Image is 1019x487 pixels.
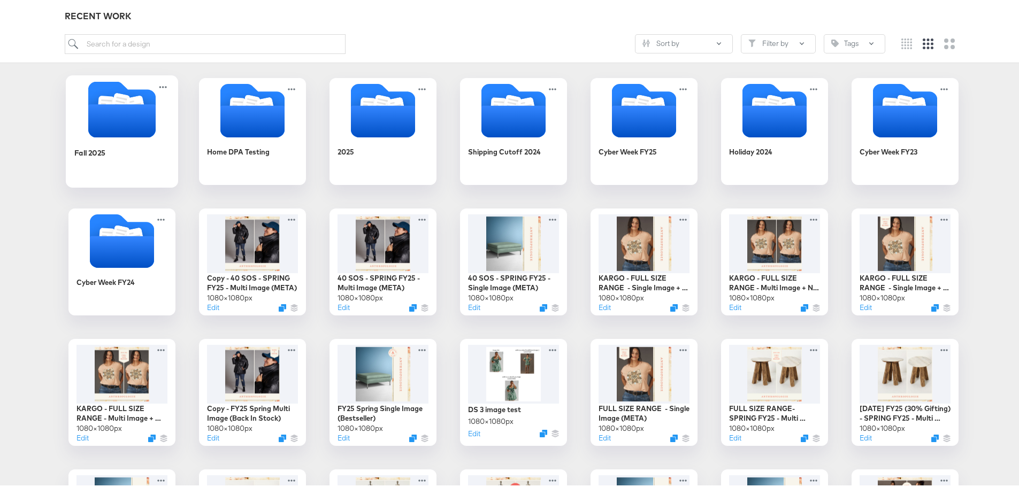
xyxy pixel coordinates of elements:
svg: Duplicate [409,432,417,440]
div: Copy - 40 SOS - SPRING FY25 - Multi Image (META) [207,271,298,291]
div: Shipping Cutoff 2024 [468,145,541,155]
svg: Duplicate [540,302,547,310]
svg: Folder [66,79,178,135]
button: TagTags [824,32,885,51]
div: RECENT WORK [65,8,963,20]
div: FY25 Spring Single Image (Bestseller) [338,401,428,421]
svg: Duplicate [801,432,808,440]
div: FULL SIZE RANGE - Single Image (META) [599,401,689,421]
div: 1080 × 1080 px [599,291,644,301]
div: [DATE] FY25 (30% Gifting) - SPRING FY25 - Multi Image (META)1080×1080pxEditDuplicate [852,337,959,444]
svg: Sliders [642,37,650,45]
div: Fall 2025 [66,73,178,185]
button: FilterFilter by [741,32,816,51]
button: Edit [76,431,89,441]
div: 40 SOS - SPRING FY25 - Single Image (META)1080×1080pxEditDuplicate [460,206,567,313]
div: Cyber Week FY25 [591,76,698,183]
div: KARGO - FULL SIZE RANGE - Multi Image + Badge (META)1080×1080pxEditDuplicate [68,337,175,444]
svg: Duplicate [279,302,286,310]
button: Edit [468,300,480,311]
div: KARGO - FULL SIZE RANGE - Multi Image + No Badge (META)1080×1080pxEditDuplicate [721,206,828,313]
button: Edit [338,431,350,441]
svg: Duplicate [279,432,286,440]
div: KARGO - FULL SIZE RANGE - Single Image + No Badge (META)1080×1080pxEditDuplicate [591,206,698,313]
div: Holiday 2024 [729,145,772,155]
svg: Folder [591,82,698,135]
button: Edit [599,431,611,441]
div: Fall 2025 [74,145,106,156]
button: Edit [860,300,872,311]
button: Edit [729,300,741,311]
div: Copy - 40 SOS - SPRING FY25 - Multi Image (META)1080×1080pxEditDuplicate [199,206,306,313]
div: 1080 × 1080 px [860,421,905,431]
div: Copy - FY25 Spring Multi Image (Back In Stock)1080×1080pxEditDuplicate [199,337,306,444]
button: Edit [860,431,872,441]
div: FULL SIZE RANGE- SPRING FY25 - Multi Image (META) [729,401,820,421]
svg: Duplicate [409,302,417,310]
svg: Duplicate [931,432,939,440]
div: 1080 × 1080 px [468,414,514,424]
div: Cyber Week FY24 [68,206,175,313]
div: FULL SIZE RANGE- SPRING FY25 - Multi Image (META)1080×1080pxEditDuplicate [721,337,828,444]
svg: Folder [68,212,175,266]
div: KARGO - FULL SIZE RANGE - Single Image + Badge (META) [860,271,951,291]
div: Holiday 2024 [721,76,828,183]
svg: Duplicate [670,302,678,310]
div: DS 3 image test1080×1080pxEditDuplicate [460,337,567,444]
div: 1080 × 1080 px [599,421,644,431]
button: Edit [207,300,219,311]
button: Edit [468,427,480,437]
div: 40 SOS - SPRING FY25 - Multi Image (META) [338,271,428,291]
div: Cyber Week FY25 [599,145,657,155]
div: 2025 [338,145,354,155]
div: KARGO - FULL SIZE RANGE - Single Image + No Badge (META) [599,271,689,291]
div: 1080 × 1080 px [729,421,775,431]
div: KARGO - FULL SIZE RANGE - Multi Image + No Badge (META) [729,271,820,291]
div: 1080 × 1080 px [338,421,383,431]
svg: Folder [199,82,306,135]
svg: Small grid [901,36,912,47]
div: DS 3 image test [468,403,521,413]
svg: Duplicate [801,302,808,310]
svg: Medium grid [923,36,933,47]
div: 1080 × 1080 px [468,291,514,301]
div: Home DPA Testing [199,76,306,183]
svg: Duplicate [670,432,678,440]
svg: Duplicate [540,428,547,435]
button: Edit [729,431,741,441]
div: Cyber Week FY24 [76,275,135,285]
button: SlidersSort by [635,32,733,51]
svg: Duplicate [931,302,939,310]
div: Cyber Week FY23 [852,76,959,183]
div: FY25 Spring Single Image (Bestseller)1080×1080pxEditDuplicate [330,337,436,444]
div: Copy - FY25 Spring Multi Image (Back In Stock) [207,401,298,421]
div: KARGO - FULL SIZE RANGE - Single Image + Badge (META)1080×1080pxEditDuplicate [852,206,959,313]
div: 1080 × 1080 px [76,421,122,431]
div: [DATE] FY25 (30% Gifting) - SPRING FY25 - Multi Image (META) [860,401,951,421]
svg: Folder [330,82,436,135]
svg: Folder [721,82,828,135]
button: Edit [207,431,219,441]
button: Edit [338,300,350,311]
svg: Folder [852,82,959,135]
button: Edit [599,300,611,311]
svg: Duplicate [148,432,156,440]
div: 40 SOS - SPRING FY25 - Multi Image (META)1080×1080pxEditDuplicate [330,206,436,313]
input: Search for a design [65,32,346,52]
svg: Filter [748,37,756,45]
div: 1080 × 1080 px [207,421,252,431]
div: 1080 × 1080 px [860,291,905,301]
svg: Folder [460,82,567,135]
div: Shipping Cutoff 2024 [460,76,567,183]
